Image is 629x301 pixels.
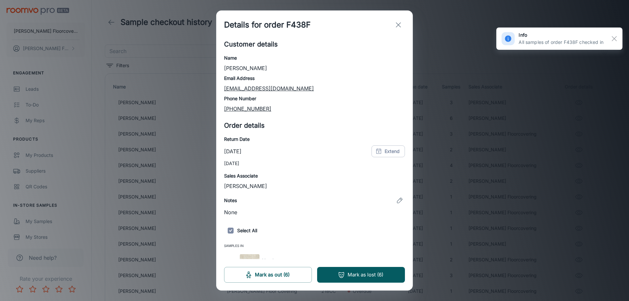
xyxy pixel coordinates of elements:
[224,224,405,237] h6: Select All
[224,160,405,167] p: [DATE]
[224,39,405,49] h5: Customer details
[224,75,405,82] h6: Email Address
[224,182,405,190] p: [PERSON_NAME]
[224,64,405,72] p: [PERSON_NAME]
[224,147,241,155] p: [DATE]
[519,39,603,46] p: All samples of order F438F checked in
[262,257,320,263] span: Mannington
[224,208,405,216] p: None
[224,121,405,130] h5: Order details
[519,31,603,39] h6: info
[372,145,405,157] button: Extend
[224,19,311,31] h1: Details for order F438F
[224,197,237,204] h6: Notes
[224,242,405,252] span: Samples In
[224,267,312,283] button: Mark as out (6)
[224,172,405,179] h6: Sales Associate
[392,18,405,31] button: exit
[224,105,271,112] a: [PHONE_NUMBER]
[240,254,259,274] img: Basilica - Adura®Flex, Pillar
[224,95,405,102] h6: Phone Number
[224,54,405,62] h6: Name
[224,136,405,143] h6: Return Date
[317,267,405,283] button: Mark as lost (6)
[224,85,314,92] a: [EMAIL_ADDRESS][DOMAIN_NAME]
